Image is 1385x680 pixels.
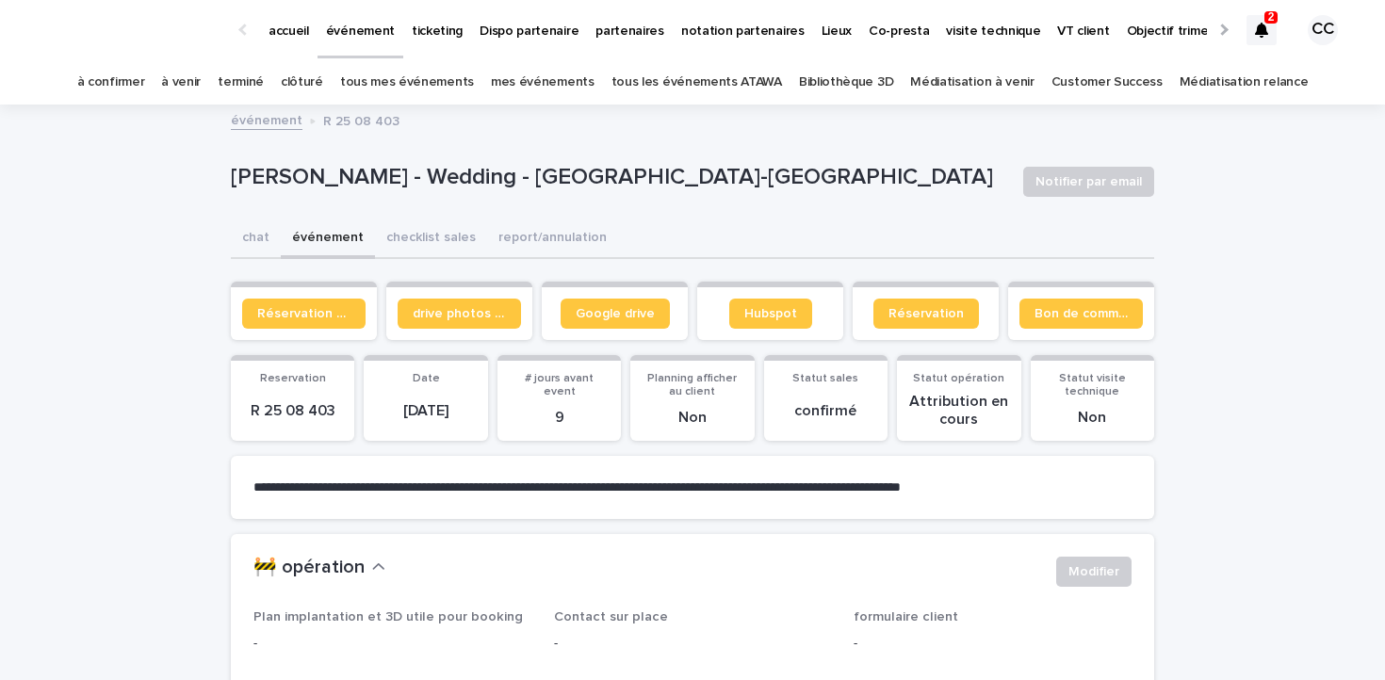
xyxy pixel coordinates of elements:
[281,219,375,259] button: événement
[554,610,668,623] span: Contact sur place
[260,373,326,384] span: Reservation
[1019,299,1143,329] a: Bon de commande
[647,373,737,397] span: Planning afficher au client
[253,557,385,579] button: 🚧 opération
[576,307,655,320] span: Google drive
[1051,60,1163,105] a: Customer Success
[509,409,610,427] p: 9
[77,60,145,105] a: à confirmer
[729,299,812,329] a: Hubspot
[413,373,440,384] span: Date
[554,634,832,654] p: -
[1035,172,1142,191] span: Notifier par email
[375,402,476,420] p: [DATE]
[1068,562,1119,581] span: Modifier
[744,307,797,320] span: Hubspot
[1042,409,1143,427] p: Non
[1180,60,1309,105] a: Médiatisation relance
[854,634,1132,654] p: -
[525,373,594,397] span: # jours avant event
[375,219,487,259] button: checklist sales
[561,299,670,329] a: Google drive
[1308,15,1338,45] div: CC
[1268,10,1275,24] p: 2
[413,307,506,320] span: drive photos coordinateur
[873,299,979,329] a: Réservation
[253,557,365,579] h2: 🚧 opération
[231,108,302,130] a: événement
[38,11,220,49] img: Ls34BcGeRexTGTNfXpUC
[253,610,523,623] span: Plan implantation et 3D utile pour booking
[799,60,893,105] a: Bibliothèque 3D
[323,109,399,130] p: R 25 08 403
[242,299,366,329] a: Réservation client
[487,219,618,259] button: report/annulation
[1056,557,1132,587] button: Modifier
[1059,373,1126,397] span: Statut visite technique
[642,409,742,427] p: Non
[161,60,201,105] a: à venir
[908,393,1009,429] p: Attribution en cours
[281,60,323,105] a: clôturé
[1035,307,1128,320] span: Bon de commande
[1023,167,1154,197] button: Notifier par email
[913,373,1004,384] span: Statut opération
[1246,15,1277,45] div: 2
[218,60,264,105] a: terminé
[611,60,782,105] a: tous les événements ATAWA
[231,164,1008,191] p: [PERSON_NAME] - Wedding - [GEOGRAPHIC_DATA]-[GEOGRAPHIC_DATA]
[775,402,876,420] p: confirmé
[854,610,958,623] span: formulaire client
[398,299,521,329] a: drive photos coordinateur
[253,634,531,654] p: -
[491,60,595,105] a: mes événements
[792,373,858,384] span: Statut sales
[888,307,964,320] span: Réservation
[340,60,474,105] a: tous mes événements
[910,60,1035,105] a: Médiatisation à venir
[231,219,281,259] button: chat
[257,307,350,320] span: Réservation client
[242,402,343,420] p: R 25 08 403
